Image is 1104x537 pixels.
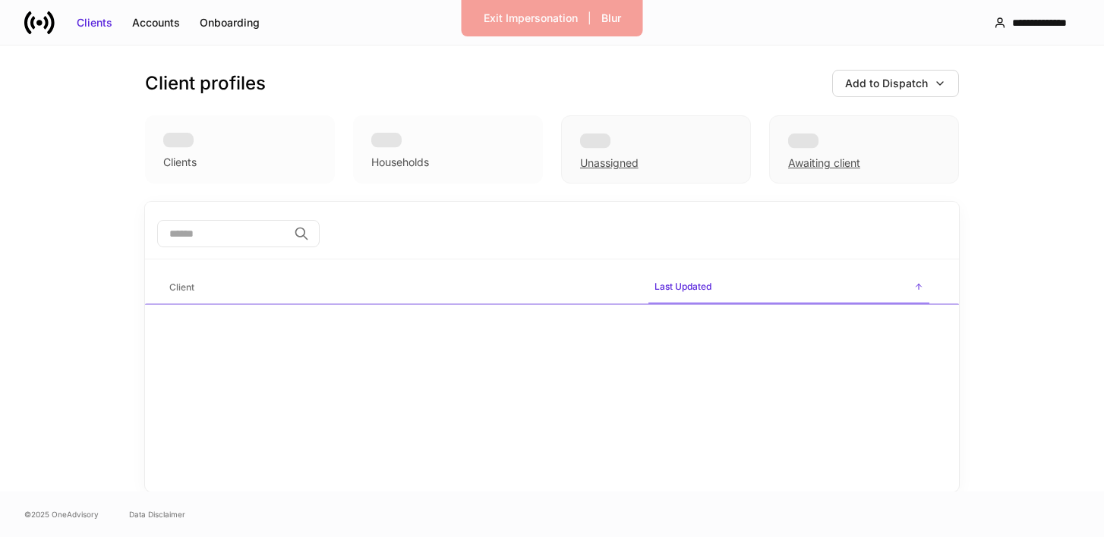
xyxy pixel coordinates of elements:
[845,76,928,91] div: Add to Dispatch
[24,508,99,520] span: © 2025 OneAdvisory
[169,280,194,294] h6: Client
[200,15,260,30] div: Onboarding
[371,155,429,170] div: Households
[601,11,621,26] div: Blur
[145,71,266,96] h3: Client profiles
[190,11,270,35] button: Onboarding
[129,508,185,520] a: Data Disclaimer
[77,15,112,30] div: Clients
[561,115,751,184] div: Unassigned
[769,115,959,184] div: Awaiting client
[474,6,588,30] button: Exit Impersonation
[484,11,578,26] div: Exit Impersonation
[648,272,929,304] span: Last Updated
[163,155,197,170] div: Clients
[163,272,636,303] span: Client
[655,279,711,294] h6: Last Updated
[132,15,180,30] div: Accounts
[67,11,122,35] button: Clients
[122,11,190,35] button: Accounts
[580,155,639,171] div: Unassigned
[832,70,959,97] button: Add to Dispatch
[788,155,860,171] div: Awaiting client
[591,6,631,30] button: Blur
